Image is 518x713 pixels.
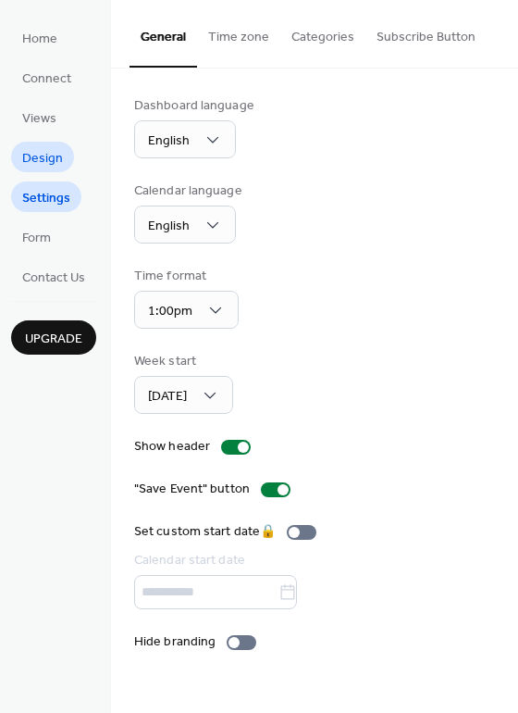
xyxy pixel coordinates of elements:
a: Settings [11,181,81,212]
div: Show header [134,437,210,457]
span: [DATE] [148,384,187,409]
a: Form [11,221,62,252]
span: Contact Us [22,269,85,288]
a: Contact Us [11,261,96,292]
span: Settings [22,189,70,208]
span: Home [22,30,57,49]
a: Connect [11,62,82,93]
span: Form [22,229,51,248]
a: Home [11,22,68,53]
a: Design [11,142,74,172]
div: Hide branding [134,632,216,652]
span: English [148,214,190,239]
span: Connect [22,69,71,89]
button: Upgrade [11,320,96,355]
span: Views [22,109,56,129]
span: English [148,129,190,154]
div: Week start [134,352,229,371]
div: Time format [134,267,235,286]
div: Dashboard language [134,96,254,116]
div: Calendar language [134,181,242,201]
a: Views [11,102,68,132]
div: "Save Event" button [134,480,250,499]
span: 1:00pm [148,299,192,324]
span: Design [22,149,63,169]
span: Upgrade [25,330,82,349]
